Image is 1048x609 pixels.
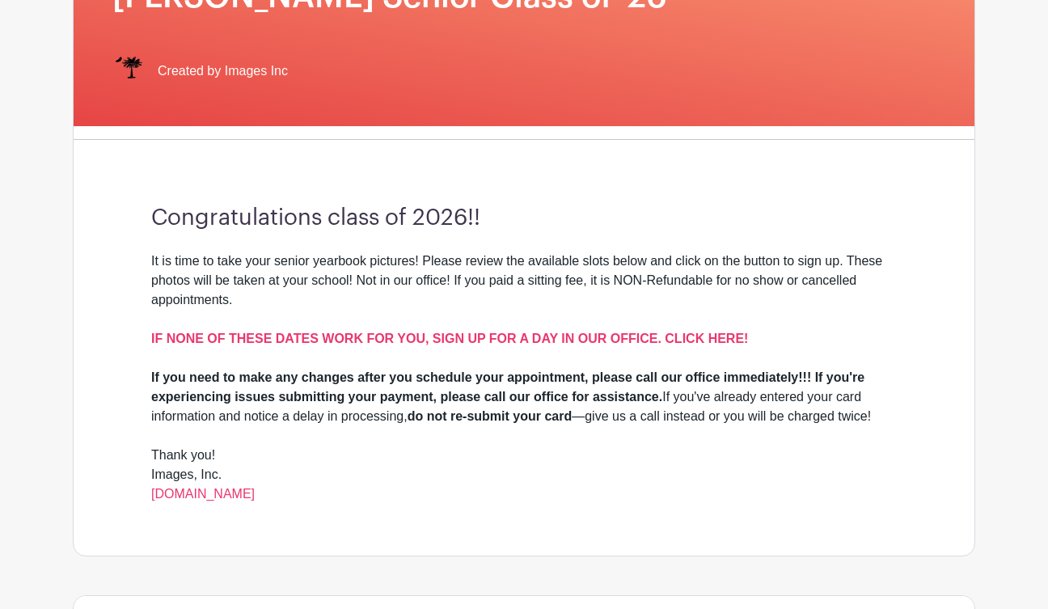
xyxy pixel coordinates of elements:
strong: do not re-submit your card [408,409,573,423]
div: It is time to take your senior yearbook pictures! Please review the available slots below and cli... [151,252,897,329]
strong: If you need to make any changes after you schedule your appointment, please call our office immed... [151,370,864,404]
span: Created by Images Inc [158,61,288,81]
div: If you've already entered your card information and notice a delay in processing, —give us a call... [151,368,897,426]
img: IMAGES%20logo%20transparenT%20PNG%20s.png [112,55,145,87]
a: [DOMAIN_NAME] [151,487,255,501]
a: IF NONE OF THESE DATES WORK FOR YOU, SIGN UP FOR A DAY IN OUR OFFICE. CLICK HERE! [151,332,748,345]
div: Images, Inc. [151,465,897,484]
div: Thank you! [151,446,897,465]
h3: Congratulations class of 2026!! [151,205,897,232]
